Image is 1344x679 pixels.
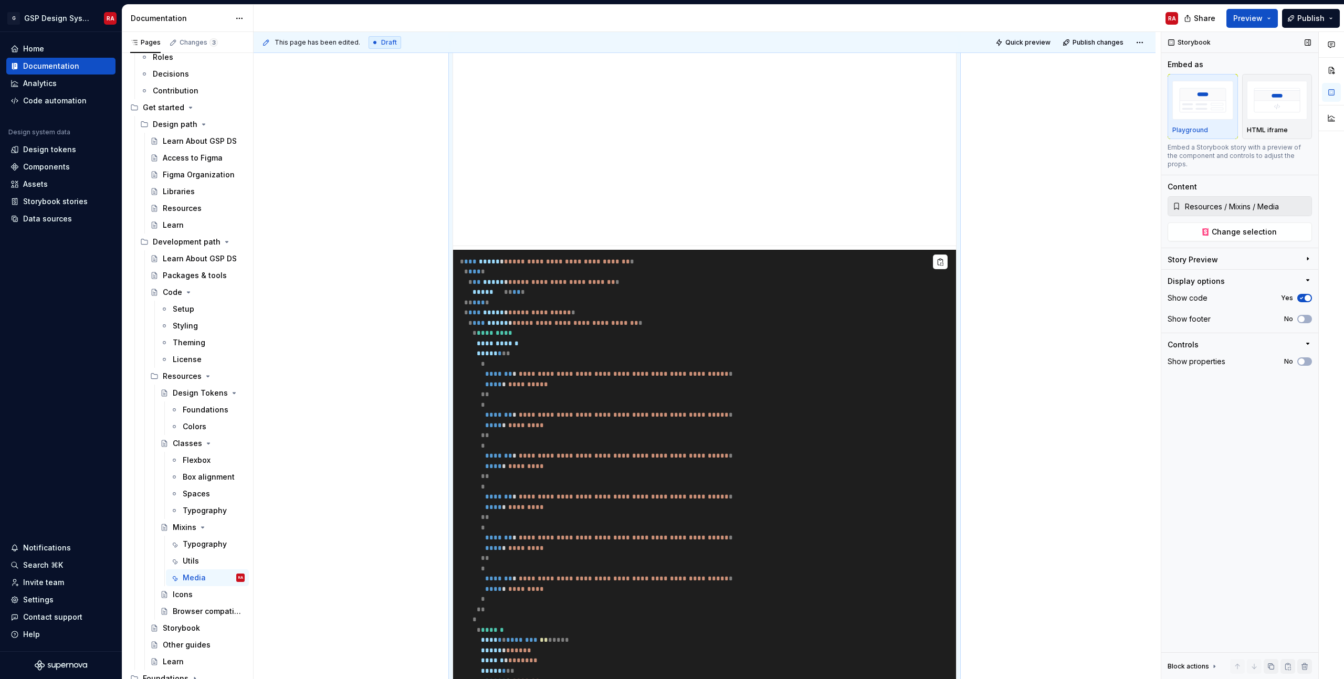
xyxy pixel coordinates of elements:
[1168,222,1312,241] button: Change selection
[1168,74,1238,139] button: placeholderPlayground
[1282,9,1340,28] button: Publish
[209,38,218,47] span: 3
[6,158,115,175] a: Components
[1168,356,1225,367] div: Show properties
[166,485,249,502] a: Spaces
[163,623,200,633] div: Storybook
[166,469,249,485] a: Box alignment
[153,86,198,96] div: Contribution
[173,522,196,533] div: Mixins
[146,653,249,670] a: Learn
[156,351,249,368] a: License
[166,452,249,469] a: Flexbox
[163,169,235,180] div: Figma Organization
[23,179,48,189] div: Assets
[1168,276,1225,287] div: Display options
[23,78,57,89] div: Analytics
[146,133,249,150] a: Learn About GSP DS
[1281,294,1293,302] label: Yes
[163,287,182,298] div: Code
[183,505,227,516] div: Typography
[35,660,87,671] svg: Supernova Logo
[173,606,243,617] div: Browser compatibility
[1168,339,1312,350] button: Controls
[6,58,115,75] a: Documentation
[153,237,220,247] div: Development path
[23,629,40,640] div: Help
[173,438,202,449] div: Classes
[163,186,195,197] div: Libraries
[1168,314,1211,324] div: Show footer
[238,572,243,583] div: RA
[1168,182,1197,192] div: Content
[131,13,230,24] div: Documentation
[163,153,223,163] div: Access to Figma
[146,368,249,385] div: Resources
[183,472,235,482] div: Box alignment
[6,626,115,643] button: Help
[23,61,79,71] div: Documentation
[156,301,249,317] a: Setup
[163,136,237,146] div: Learn About GSP DS
[136,234,249,250] div: Development path
[23,543,71,553] div: Notifications
[1168,143,1312,168] div: Embed a Storybook story with a preview of the component and controls to adjust the props.
[126,99,249,116] div: Get started
[6,176,115,193] a: Assets
[6,75,115,92] a: Analytics
[24,13,91,24] div: GSP Design System
[156,385,249,401] a: Design Tokens
[146,150,249,166] a: Access to Figma
[153,69,189,79] div: Decisions
[1168,659,1219,674] div: Block actions
[6,591,115,608] a: Settings
[1168,254,1312,269] button: Story Preview
[275,38,360,47] span: This page has been edited.
[1226,9,1278,28] button: Preview
[153,52,173,62] div: Roles
[1168,254,1218,265] div: Story Preview
[163,253,237,264] div: Learn About GSP DS
[156,317,249,334] a: Styling
[1172,126,1208,134] p: Playground
[1168,293,1207,303] div: Show code
[183,539,227,549] div: Typography
[136,116,249,133] div: Design path
[1168,662,1209,671] div: Block actions
[173,354,202,365] div: License
[1247,126,1288,134] p: HTML iframe
[1073,38,1123,47] span: Publish changes
[107,14,114,23] div: RA
[173,337,205,348] div: Theming
[7,12,20,25] div: G
[156,435,249,452] a: Classes
[153,119,197,130] div: Design path
[146,284,249,301] a: Code
[156,334,249,351] a: Theming
[1172,81,1233,119] img: placeholder
[6,210,115,227] a: Data sources
[381,38,397,47] span: Draft
[1212,227,1277,237] span: Change selection
[6,609,115,625] button: Contact support
[183,572,206,583] div: Media
[8,128,70,136] div: Design system data
[1179,9,1222,28] button: Share
[23,196,88,207] div: Storybook stories
[130,38,161,47] div: Pages
[173,388,228,398] div: Design Tokens
[166,536,249,553] a: Typography
[163,220,184,230] div: Learn
[180,38,218,47] div: Changes
[183,405,228,415] div: Foundations
[1059,35,1128,50] button: Publish changes
[1194,13,1215,24] span: Share
[23,96,87,106] div: Code automation
[166,553,249,569] a: Utils
[146,636,249,653] a: Other guides
[6,193,115,210] a: Storybook stories
[183,455,211,465] div: Flexbox
[146,267,249,284] a: Packages & tools
[2,7,120,29] button: GGSP Design SystemRA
